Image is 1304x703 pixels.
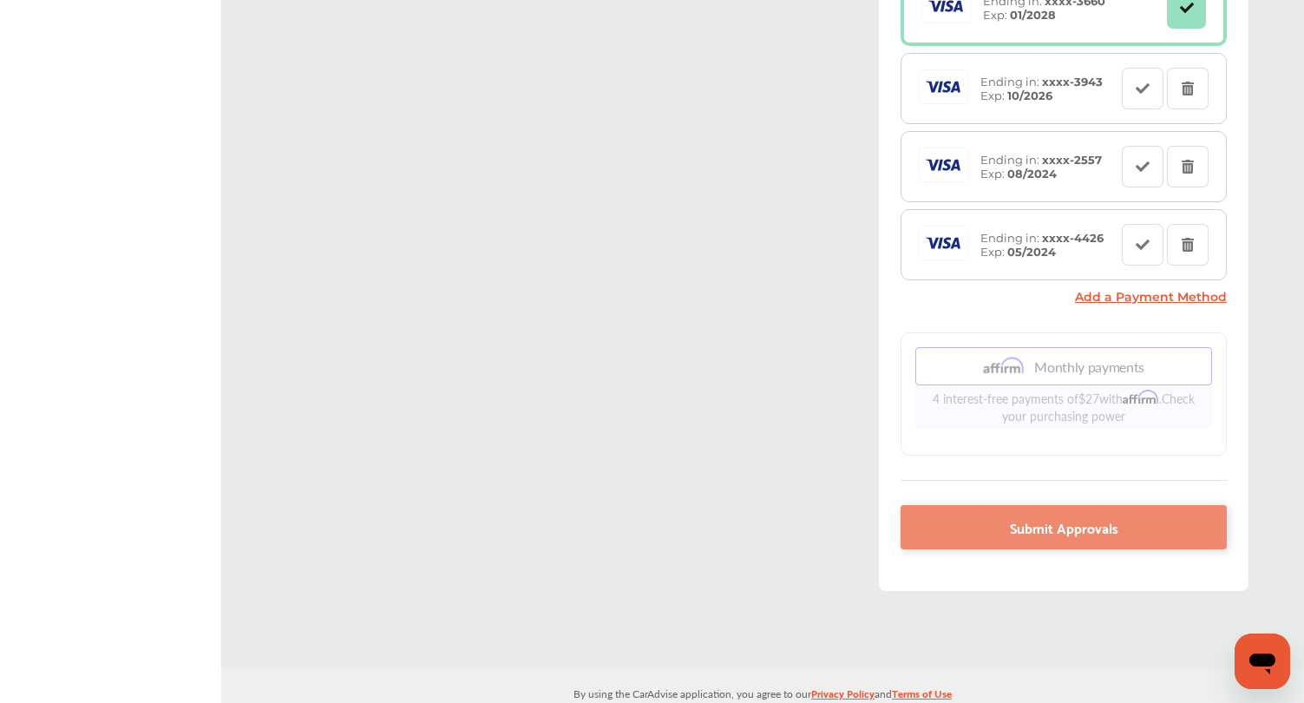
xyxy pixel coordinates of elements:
[1010,516,1118,539] span: Submit Approvals
[1042,153,1102,167] strong: xxxx- 2557
[1007,89,1052,102] strong: 10/2026
[972,231,1112,259] div: Ending in: Exp:
[1075,289,1227,305] a: Add a Payment Method
[1235,634,1290,689] iframe: Button to launch messaging window
[901,505,1227,549] a: Submit Approvals
[972,75,1111,102] div: Ending in: Exp:
[1007,245,1056,259] strong: 05/2024
[1007,167,1057,181] strong: 08/2024
[972,153,1111,181] div: Ending in: Exp:
[1042,231,1104,245] strong: xxxx- 4426
[1010,8,1056,22] strong: 01/2028
[221,684,1304,702] p: By using the CarAdvise application, you agree to our and
[1042,75,1103,89] strong: xxxx- 3943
